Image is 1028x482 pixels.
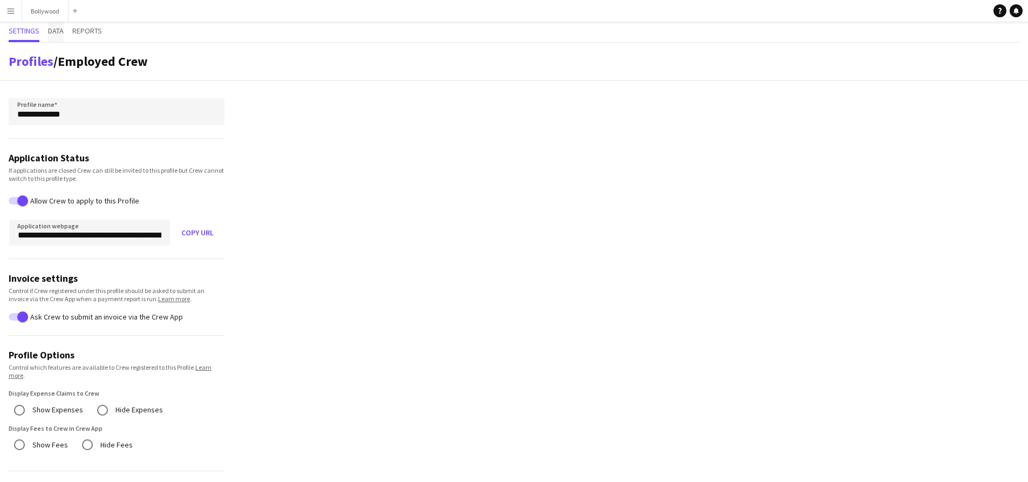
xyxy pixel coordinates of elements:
span: Employed Crew [58,53,148,70]
label: Display Expense Claims to Crew [9,389,99,397]
div: If applications are closed Crew can still be invited to this profile but Crew cannot switch to th... [9,166,224,182]
span: Reports [72,27,102,35]
span: Settings [9,27,39,35]
a: Learn more [9,363,212,379]
label: Allow Crew to apply to this Profile [28,196,139,205]
h3: Profile Options [9,349,224,361]
label: Hide Expenses [113,402,163,418]
a: Profiles [9,53,53,70]
label: Ask Crew to submit an invoice via the Crew App [28,312,183,321]
div: Control if Crew registered under this profile should be asked to submit an invoice via the Crew A... [9,287,224,303]
label: Show Fees [30,437,68,453]
h3: Invoice settings [9,272,224,284]
h3: Application Status [9,152,224,164]
h1: / [9,53,148,70]
label: Hide Fees [98,437,133,453]
a: Learn more [158,295,190,303]
button: Bollywood [22,1,69,22]
label: Display Fees to Crew in Crew App [9,424,103,432]
span: Data [48,27,64,35]
div: Control which features are available to Crew registered to this Profile. . [9,363,224,379]
label: Show Expenses [30,402,83,418]
button: Copy URL [171,220,224,246]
